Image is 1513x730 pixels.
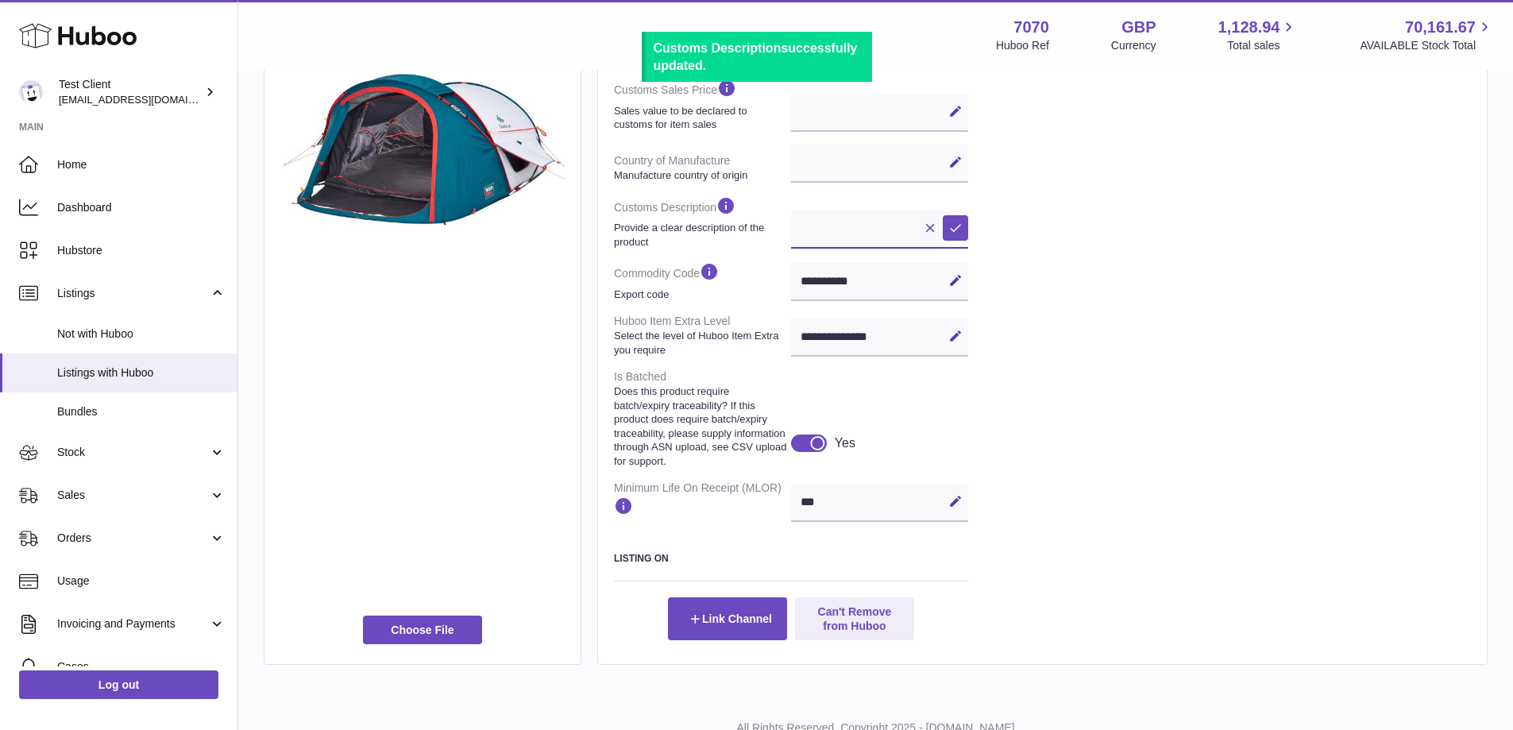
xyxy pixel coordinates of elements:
span: Bundles [57,404,226,419]
span: Cases [57,659,226,674]
div: Test Client [59,77,202,107]
span: Listings [57,286,209,301]
img: 1749550299.jpg [280,6,565,290]
a: 70,161.67 AVAILABLE Stock Total [1360,17,1494,53]
span: [EMAIL_ADDRESS][DOMAIN_NAME] [59,93,234,106]
strong: Select the level of Huboo Item Extra you require [614,329,787,357]
strong: GBP [1121,17,1156,38]
strong: Provide a clear description of the product [614,221,787,249]
span: Listings with Huboo [57,365,226,380]
span: Invoicing and Payments [57,616,209,632]
span: Usage [57,574,226,589]
a: Log out [19,670,218,699]
div: Huboo Ref [996,38,1049,53]
b: Customs Description [654,41,782,55]
dt: Country of Manufacture [614,147,791,188]
dt: Minimum Life On Receipt (MLOR) [614,474,791,527]
span: Choose File [363,616,482,644]
span: Dashboard [57,200,226,215]
dt: Commodity Code [614,255,791,307]
strong: Export code [614,288,787,302]
span: Stock [57,445,209,460]
span: 70,161.67 [1405,17,1476,38]
strong: Manufacture country of origin [614,168,787,183]
dt: Huboo Item Extra Level [614,307,791,363]
span: Sales [57,488,209,503]
span: Total sales [1227,38,1298,53]
span: Not with Huboo [57,326,226,342]
div: successfully updated. [654,40,864,74]
span: Home [57,157,226,172]
dt: Customs Sales Price [614,71,791,137]
button: Link Channel [668,597,787,640]
dt: Is Batched [614,363,791,474]
h3: Listing On [614,552,968,565]
span: Orders [57,531,209,546]
strong: Sales value to be declared to customs for item sales [614,104,787,132]
strong: 7070 [1013,17,1049,38]
span: AVAILABLE Stock Total [1360,38,1494,53]
button: Can't Remove from Huboo [795,597,914,640]
div: Yes [835,435,855,452]
dt: Customs Description [614,189,791,255]
span: 1,128.94 [1218,17,1280,38]
div: Currency [1111,38,1156,53]
a: 1,128.94 Total sales [1218,17,1299,53]
img: internalAdmin-7070@internal.huboo.com [19,80,43,104]
strong: Does this product require batch/expiry traceability? If this product does require batch/expiry tr... [614,384,787,468]
span: Hubstore [57,243,226,258]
